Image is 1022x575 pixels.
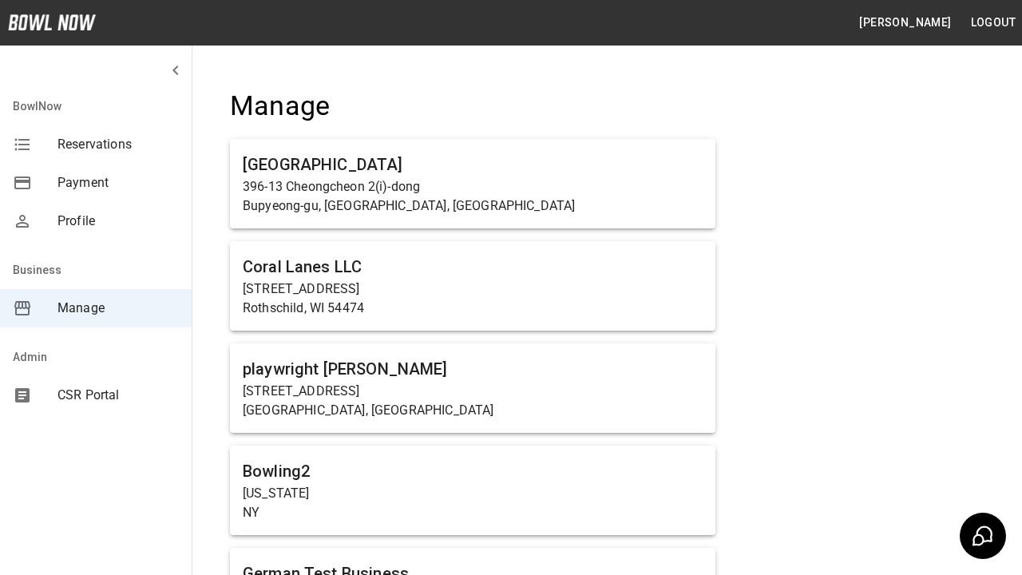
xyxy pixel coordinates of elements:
[243,484,703,503] p: [US_STATE]
[243,401,703,420] p: [GEOGRAPHIC_DATA], [GEOGRAPHIC_DATA]
[853,8,957,38] button: [PERSON_NAME]
[57,386,179,405] span: CSR Portal
[243,280,703,299] p: [STREET_ADDRESS]
[243,196,703,216] p: Bupyeong-gu, [GEOGRAPHIC_DATA], [GEOGRAPHIC_DATA]
[243,382,703,401] p: [STREET_ADDRESS]
[243,299,703,318] p: Rothschild, WI 54474
[57,299,179,318] span: Manage
[57,135,179,154] span: Reservations
[243,254,703,280] h6: Coral Lanes LLC
[243,177,703,196] p: 396-13 Cheongcheon 2(i)-dong
[243,152,703,177] h6: [GEOGRAPHIC_DATA]
[243,458,703,484] h6: Bowling2
[57,173,179,192] span: Payment
[57,212,179,231] span: Profile
[243,503,703,522] p: NY
[230,89,715,123] h4: Manage
[965,8,1022,38] button: Logout
[243,356,703,382] h6: playwright [PERSON_NAME]
[8,14,96,30] img: logo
